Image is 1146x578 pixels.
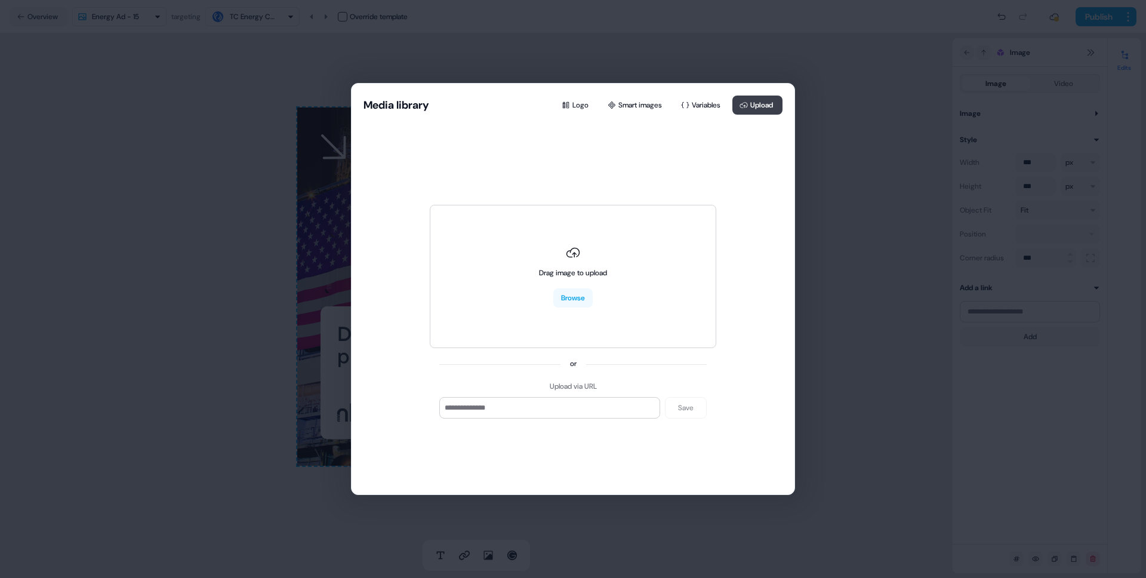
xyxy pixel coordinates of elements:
[539,267,607,279] div: Drag image to upload
[732,96,783,115] button: Upload
[553,288,593,308] button: Browse
[550,380,597,392] div: Upload via URL
[363,98,429,112] button: Media library
[674,96,730,115] button: Variables
[570,358,577,370] div: or
[554,96,598,115] button: Logo
[600,96,671,115] button: Smart images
